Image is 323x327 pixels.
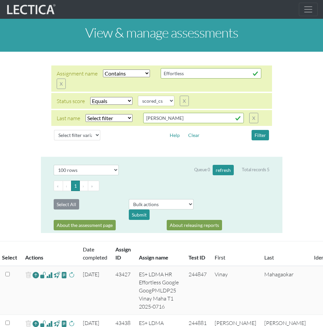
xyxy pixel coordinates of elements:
a: Help [167,131,183,138]
td: 43427 [111,266,135,315]
th: Test ID [184,241,211,266]
th: Assign name [135,241,184,266]
img: lecticalive [5,3,56,16]
div: Queue 0 Total records 5 [194,165,269,175]
div: Submit [129,209,150,220]
span: view [40,271,46,279]
ul: Pagination [54,181,270,191]
button: Clear [185,130,203,140]
button: Go to page 1 [71,181,80,191]
a: Reopen [33,270,39,280]
button: Help [167,130,183,140]
span: view [54,271,60,279]
button: Toggle navigation [299,3,318,16]
button: Filter [252,130,269,140]
div: Assignment name [57,69,98,78]
td: ES+ LDMA HR Effortless Google GoogPMLDP25 Vinay Maha T1 2025-0716 [135,266,184,315]
th: Assign ID [111,241,135,266]
td: Mahagaokar [260,266,310,315]
button: X [57,79,66,89]
button: X [249,113,258,123]
a: First [215,254,225,261]
div: Status score [57,97,85,105]
span: delete [25,270,32,280]
span: Analyst score [46,271,53,279]
span: view [61,271,67,279]
span: rescore [68,271,75,279]
td: [DATE] [79,266,111,315]
a: Date completed [83,246,107,261]
a: Last [264,254,274,261]
td: Vinay [211,266,260,315]
div: Last name [57,114,80,122]
td: 244847 [184,266,211,315]
a: About the assessment page [54,220,116,230]
th: Actions [21,241,79,266]
a: About releasing reports [167,220,222,230]
button: Select All [54,199,79,209]
button: refresh [213,165,234,175]
button: X [180,96,189,106]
